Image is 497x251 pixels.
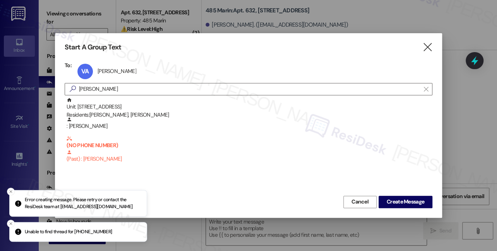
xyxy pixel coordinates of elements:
i:  [67,85,79,93]
div: Unit: [STREET_ADDRESS]Residents:[PERSON_NAME], [PERSON_NAME] [65,97,432,117]
button: Create Message [379,196,432,208]
button: Close toast [7,220,15,227]
button: Close toast [7,188,15,195]
button: Cancel [343,196,377,208]
p: Unable to find thread for [PHONE_NUMBER] [25,229,112,236]
div: (NO PHONE NUMBER) (Past) : [PERSON_NAME] [65,136,432,155]
b: (NO PHONE NUMBER) [67,136,432,149]
i:  [423,86,428,92]
div: [PERSON_NAME] [98,68,136,75]
span: VA [81,67,89,75]
h3: Start A Group Text [65,43,121,52]
div: (Past) : [PERSON_NAME] [67,136,432,163]
i:  [422,43,432,51]
span: Cancel [351,198,368,206]
input: Search for any contact or apartment [79,84,420,95]
h3: To: [65,62,72,69]
div: Unit: [STREET_ADDRESS] [67,97,432,119]
div: : [PERSON_NAME] [65,117,432,136]
p: Error creating message. Please retry or contact the ResiDesk team at [EMAIL_ADDRESS][DOMAIN_NAME] [25,197,141,210]
div: : [PERSON_NAME] [67,117,432,130]
span: Create Message [387,198,424,206]
div: Residents: [PERSON_NAME], [PERSON_NAME] [67,111,432,119]
button: Clear text [420,83,432,95]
